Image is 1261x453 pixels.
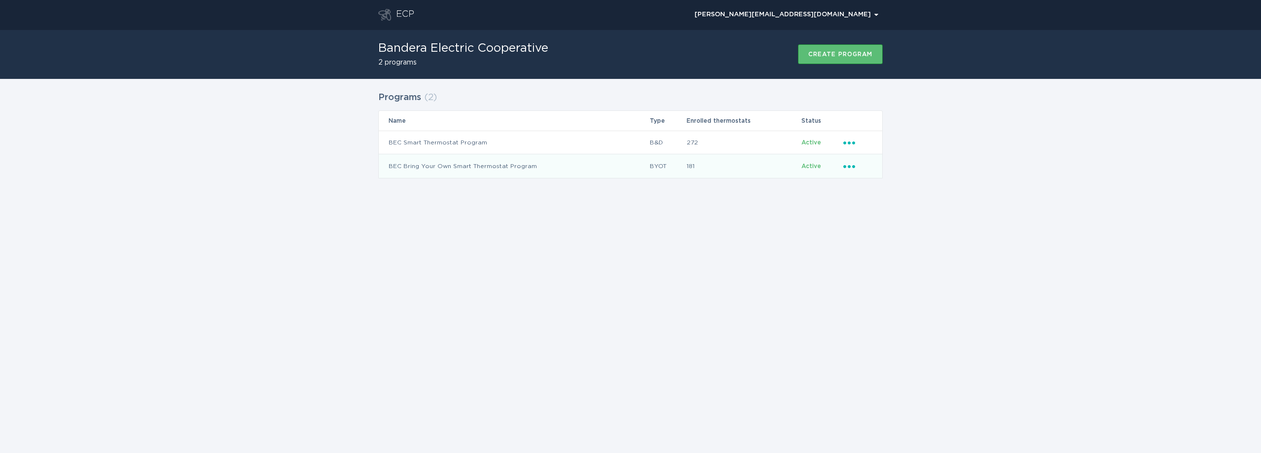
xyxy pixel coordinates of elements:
[378,9,391,21] button: Go to dashboard
[686,111,801,131] th: Enrolled thermostats
[379,131,649,154] td: BEC Smart Thermostat Program
[690,7,883,22] div: Popover menu
[379,154,882,178] tr: ae16546651324272bfc7927687d2fa4e
[808,51,872,57] div: Create program
[801,111,843,131] th: Status
[379,111,649,131] th: Name
[843,161,872,172] div: Popover menu
[686,131,801,154] td: 272
[843,137,872,148] div: Popover menu
[801,163,821,169] span: Active
[649,111,686,131] th: Type
[424,93,437,102] span: ( 2 )
[686,154,801,178] td: 181
[695,12,878,18] div: [PERSON_NAME][EMAIL_ADDRESS][DOMAIN_NAME]
[378,42,548,54] h1: Bandera Electric Cooperative
[378,59,548,66] h2: 2 programs
[396,9,414,21] div: ECP
[379,154,649,178] td: BEC Bring Your Own Smart Thermostat Program
[801,139,821,145] span: Active
[649,154,686,178] td: BYOT
[378,89,421,106] h2: Programs
[649,131,686,154] td: B&D
[690,7,883,22] button: Open user account details
[379,111,882,131] tr: Table Headers
[798,44,883,64] button: Create program
[379,131,882,154] tr: f33ceaee3fcb4cf7af107bc98b93423d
